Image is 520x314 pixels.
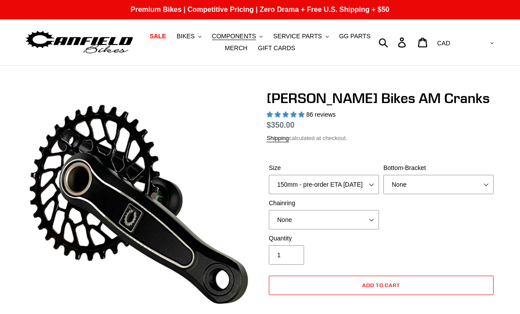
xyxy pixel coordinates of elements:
span: SERVICE PARTS [273,33,322,40]
a: SALE [145,30,170,42]
a: GIFT CARDS [253,42,300,54]
a: Shipping [267,135,289,142]
span: SALE [149,33,166,40]
label: Chainring [269,199,379,208]
a: GG PARTS [334,30,375,42]
label: Quantity [269,234,379,243]
span: $350.00 [267,121,294,129]
span: 86 reviews [306,111,336,118]
button: COMPONENTS [208,30,267,42]
span: BIKES [177,33,195,40]
span: 4.97 stars [267,111,306,118]
a: MERCH [220,42,252,54]
span: MERCH [225,44,247,52]
button: Add to cart [269,276,494,295]
span: GIFT CARDS [258,44,295,52]
img: Canfield Bikes [24,29,134,56]
span: COMPONENTS [212,33,256,40]
h1: [PERSON_NAME] Bikes AM Cranks [267,90,496,107]
button: BIKES [172,30,206,42]
label: Size [269,163,379,173]
label: Bottom-Bracket [383,163,494,173]
span: Add to cart [362,282,401,288]
span: GG PARTS [339,33,370,40]
div: calculated at checkout. [267,134,496,143]
button: SERVICE PARTS [269,30,333,42]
